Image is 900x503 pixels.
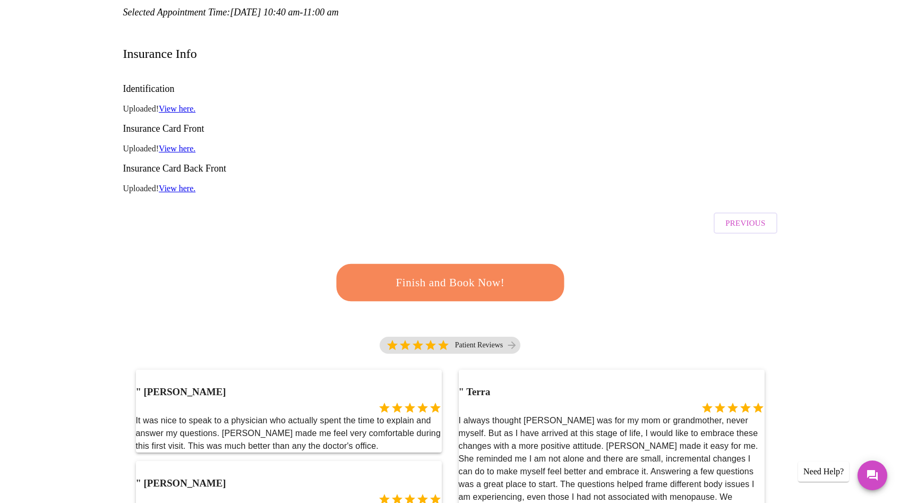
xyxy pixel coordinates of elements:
[159,184,195,193] a: View here.
[136,414,442,453] p: It was nice to speak to a physician who actually spent the time to explain and answer my question...
[159,104,195,113] a: View here.
[136,478,226,489] h3: [PERSON_NAME]
[136,478,141,489] span: "
[136,386,226,398] h3: [PERSON_NAME]
[798,462,849,482] div: Need Help?
[725,216,765,230] span: Previous
[455,341,503,349] p: Patient Reviews
[459,386,464,397] span: "
[123,144,777,154] p: Uploaded!
[336,264,564,301] button: Finish and Book Now!
[123,47,197,61] h3: Insurance Info
[123,123,777,134] h3: Insurance Card Front
[123,163,777,174] h3: Insurance Card Back Front
[159,144,195,153] a: View here.
[123,7,339,18] em: Selected Appointment Time: [DATE] 10:40 am - 11:00 am
[123,83,777,95] h3: Identification
[123,184,777,193] p: Uploaded!
[352,273,548,293] span: Finish and Book Now!
[380,337,521,359] a: 5 Stars Patient Reviews
[123,104,777,114] p: Uploaded!
[714,212,777,234] button: Previous
[136,386,141,397] span: "
[858,461,887,490] button: Messages
[380,337,521,354] div: 5 Stars Patient Reviews
[459,386,491,398] h3: Terra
